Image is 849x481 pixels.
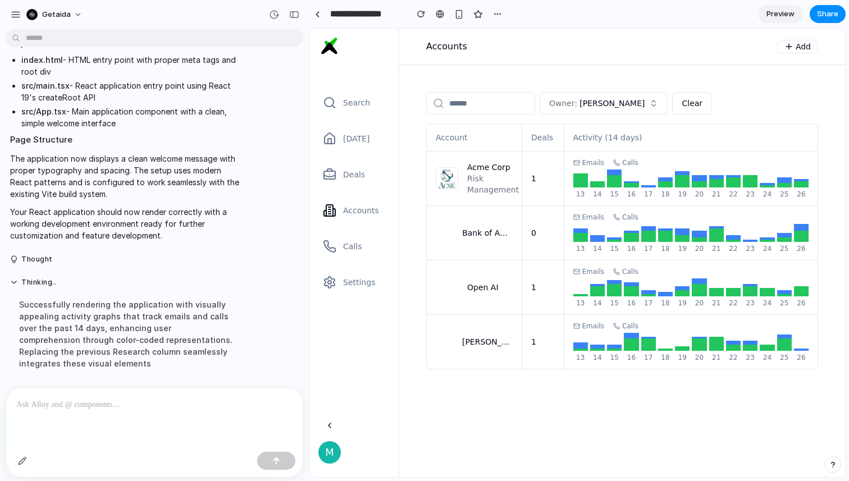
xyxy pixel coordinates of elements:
[471,216,479,225] div: 25
[284,216,292,225] div: 14
[313,184,329,193] span: Calls
[352,270,360,279] div: 18
[335,270,343,279] div: 17
[318,270,326,279] div: 16
[335,324,343,333] div: 17
[284,270,292,279] div: 14
[267,216,275,225] div: 13
[21,106,243,129] li: - Main application component with a clean, simple welcome interface
[318,216,326,225] div: 16
[21,107,66,116] strong: src/App.tsx
[386,216,394,225] div: 20
[153,308,203,319] span: [PERSON_NAME]
[471,324,479,333] div: 25
[454,161,462,170] div: 24
[9,413,31,435] button: M
[437,161,445,170] div: 23
[437,270,445,279] div: 23
[318,324,326,333] div: 16
[419,324,428,333] div: 22
[335,216,343,225] div: 17
[21,54,243,77] li: - HTML entry point with proper meta tags and root div
[419,270,428,279] div: 22
[386,324,394,333] div: 20
[471,270,479,279] div: 25
[273,130,295,139] span: Emails
[403,324,411,333] div: 21
[267,270,275,279] div: 13
[403,216,411,225] div: 21
[386,161,394,170] div: 20
[766,8,795,20] span: Preview
[454,324,462,333] div: 24
[222,144,245,155] div: 1
[369,324,377,333] div: 19
[21,81,70,90] strong: src/main.tsx
[363,63,403,86] button: Clear
[21,80,243,103] li: - React application entry point using React 19's createRoot API
[352,161,360,170] div: 18
[758,5,803,23] a: Preview
[158,133,209,144] span: Acme Corp
[318,161,326,170] div: 16
[10,134,243,146] h2: Page Structure
[34,212,52,223] span: Calls
[810,5,846,23] button: Share
[42,9,71,20] span: getaida
[7,4,34,31] img: Aida
[369,216,377,225] div: 19
[284,324,292,333] div: 14
[352,324,360,333] div: 18
[487,216,496,225] div: 26
[34,104,60,116] span: [DATE]
[487,270,496,279] div: 26
[471,161,479,170] div: 25
[313,130,329,139] span: Calls
[222,199,245,210] div: 0
[34,248,66,259] span: Settings
[313,239,329,248] span: Calls
[267,324,275,333] div: 13
[284,161,292,170] div: 14
[222,253,245,264] div: 1
[817,8,838,20] span: Share
[222,308,245,319] div: 1
[158,144,209,167] span: Risk Management
[301,161,309,170] div: 15
[264,103,499,114] div: Activity (14 days)
[34,176,70,187] span: Accounts
[419,161,428,170] div: 22
[335,161,343,170] div: 17
[222,103,245,114] div: Deals
[126,139,149,161] img: Acme Corp
[369,270,377,279] div: 19
[454,216,462,225] div: 24
[437,216,445,225] div: 23
[487,324,496,333] div: 26
[369,161,377,170] div: 19
[437,324,445,333] div: 23
[240,69,268,80] span: Owner:
[468,11,509,25] button: Add
[21,55,63,65] strong: index.html
[301,270,309,279] div: 15
[386,270,394,279] div: 20
[273,184,295,193] span: Emails
[158,253,189,264] span: Open AI
[301,324,309,333] div: 15
[352,216,360,225] div: 18
[34,68,61,80] span: Search
[270,69,335,80] span: [PERSON_NAME]
[267,161,275,170] div: 13
[273,293,295,302] span: Emails
[487,161,496,170] div: 26
[313,293,329,302] span: Calls
[273,239,295,248] span: Emails
[117,11,158,25] a: Accounts
[22,6,88,24] button: getaida
[153,199,203,210] span: Bank of America
[301,216,309,225] div: 15
[403,161,411,170] div: 21
[419,216,428,225] div: 22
